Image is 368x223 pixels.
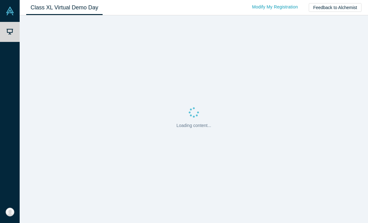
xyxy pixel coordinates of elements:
button: Feedback to Alchemist [309,3,361,12]
a: Class XL Virtual Demo Day [26,0,103,15]
p: Loading content... [177,122,211,129]
a: Modify My Registration [245,2,304,13]
img: Adi Mukherjee's Account [6,208,14,216]
img: Alchemist Vault Logo [6,7,14,15]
